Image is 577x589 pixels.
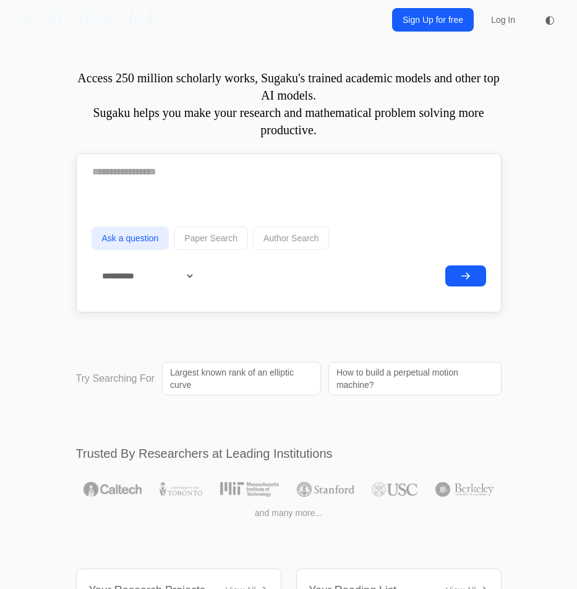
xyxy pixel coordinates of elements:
[484,9,523,31] a: Log In
[255,507,322,519] span: and many more...
[174,226,248,250] button: Paper Search
[297,482,354,497] img: Stanford
[537,7,562,32] button: ◐
[372,482,417,497] img: USC
[220,482,279,497] img: MIT
[76,69,502,139] p: Access 250 million scholarly works, Sugaku's trained academic models and other top AI models. Sug...
[43,11,90,29] i: SU\G
[76,371,155,386] p: Try Searching For
[328,362,502,395] a: How to build a perpetual motion machine?
[162,362,321,395] a: Largest known rank of an elliptic curve
[253,226,330,250] button: Author Search
[392,8,474,32] a: Sign Up for free
[160,482,202,497] img: University of Toronto
[92,226,169,250] button: Ask a question
[118,11,159,29] i: /K·U
[43,9,159,31] a: SU\G(𝔸)/K·U
[76,445,502,462] h2: Trusted By Researchers at Leading Institutions
[545,14,555,25] span: ◐
[83,482,142,497] img: Caltech
[435,482,494,497] img: UC Berkeley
